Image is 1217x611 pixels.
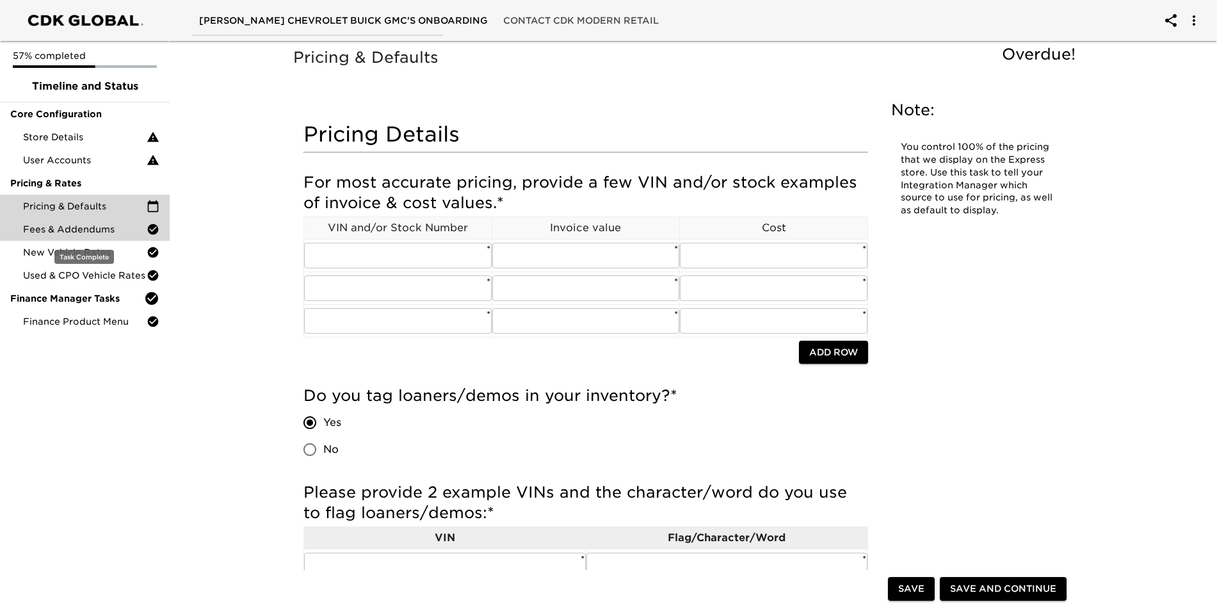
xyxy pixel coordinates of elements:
span: Store Details [23,131,147,143]
button: account of current user [1156,5,1186,36]
span: Overdue! [1002,45,1076,63]
span: Save and Continue [950,582,1056,598]
h5: Note: [891,100,1064,120]
h4: Pricing Details [303,122,868,147]
span: New Vehicle Rates [23,246,147,259]
span: Yes [323,415,341,430]
span: [PERSON_NAME] Chevrolet Buick GMC's Onboarding [199,13,488,29]
p: VIN [304,530,586,546]
h5: Do you tag loaners/demos in your inventory? [303,386,868,406]
p: VIN and/or Stock Number [304,220,492,236]
span: Finance Manager Tasks [10,292,144,305]
p: 57% completed [13,49,157,62]
span: Contact CDK Modern Retail [503,13,659,29]
button: Add Row [799,341,868,364]
h5: Pricing & Defaults [293,47,1082,68]
h5: Please provide 2 example VINs and the character/word do you use to flag loaners/demos: [303,482,868,523]
p: Cost [680,220,867,236]
span: No [323,442,339,457]
span: Fees & Addendums [23,223,147,236]
span: Add Row [809,345,858,361]
h5: For most accurate pricing, provide a few VIN and/or stock examples of invoice & cost values. [303,172,868,213]
button: Save [888,578,935,601]
span: Timeline and Status [10,79,159,94]
p: Flag/Character/Word [586,530,868,546]
span: Used & CPO Vehicle Rates [23,269,147,282]
p: Invoice value [492,220,680,236]
span: Core Configuration [10,108,159,120]
span: Finance Product Menu [23,315,147,328]
span: Pricing & Rates [10,177,159,190]
button: Save and Continue [940,578,1067,601]
span: User Accounts [23,154,147,167]
button: account of current user [1179,5,1209,36]
span: Save [898,582,924,598]
p: You control 100% of the pricing that we display on the Express store. Use this task to tell your ... [901,141,1054,217]
span: Pricing & Defaults [23,200,147,213]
